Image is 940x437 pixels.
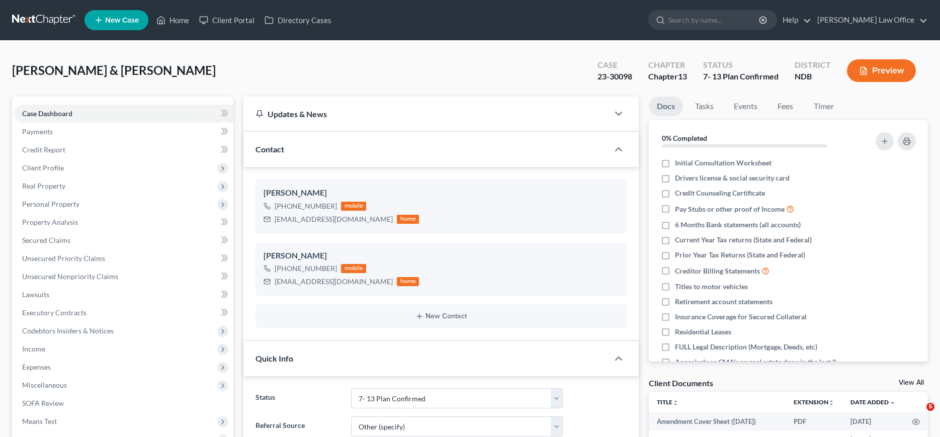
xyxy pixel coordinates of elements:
td: Amendment Cover Sheet ([DATE]) [649,412,786,430]
span: Credit Report [22,145,65,154]
span: Income [22,344,45,353]
div: [PERSON_NAME] [264,187,618,199]
i: expand_more [890,400,896,406]
div: Case [597,59,632,71]
span: Creditor Billing Statements [675,266,760,276]
span: Insurance Coverage for Secured Collateral [675,312,807,322]
a: Titleunfold_more [657,398,678,406]
a: Secured Claims [14,231,233,249]
a: Lawsuits [14,286,233,304]
span: Case Dashboard [22,109,72,118]
span: Expenses [22,363,51,371]
a: Property Analysis [14,213,233,231]
a: Events [726,97,765,116]
button: New Contact [264,312,618,320]
a: Date Added expand_more [850,398,896,406]
span: Residential Leases [675,327,731,337]
span: Retirement account statements [675,297,773,307]
div: mobile [341,202,366,211]
span: Credit Counseling Certificate [675,188,765,198]
span: Real Property [22,182,65,190]
a: Unsecured Priority Claims [14,249,233,268]
span: Codebtors Insiders & Notices [22,326,114,335]
label: Status [250,388,346,408]
span: Property Analysis [22,218,78,226]
span: Unsecured Priority Claims [22,254,105,263]
div: home [397,277,419,286]
span: 6 Months Bank statements (all accounts) [675,220,801,230]
a: Tasks [687,97,722,116]
span: Miscellaneous [22,381,67,389]
span: Personal Property [22,200,79,208]
a: Timer [806,97,842,116]
a: Help [778,11,811,29]
a: Home [151,11,194,29]
span: 5 [926,403,934,411]
a: View All [899,379,924,386]
td: [DATE] [842,412,904,430]
span: Titles to motor vehicles [675,282,748,292]
div: Chapter [648,59,687,71]
a: Directory Cases [260,11,336,29]
a: Client Portal [194,11,260,29]
span: New Case [105,17,139,24]
a: Extensionunfold_more [794,398,834,406]
span: Prior Year Tax Returns (State and Federal) [675,250,805,260]
span: SOFA Review [22,399,64,407]
div: [EMAIL_ADDRESS][DOMAIN_NAME] [275,277,393,287]
i: unfold_more [828,400,834,406]
span: Client Profile [22,163,64,172]
span: FULL Legal Description (Mortgage, Deeds, etc) [675,342,817,352]
div: [PHONE_NUMBER] [275,201,337,211]
div: 7- 13 Plan Confirmed [703,71,779,82]
span: Current Year Tax returns (State and Federal) [675,235,812,245]
div: Client Documents [649,378,713,388]
div: Status [703,59,779,71]
span: Unsecured Nonpriority Claims [22,272,118,281]
span: Initial Consultation Worksheet [675,158,772,168]
div: home [397,215,419,224]
div: [EMAIL_ADDRESS][DOMAIN_NAME] [275,214,393,224]
span: Appraisals or CMA's on real estate done in the last 3 years OR required by attorney [675,357,849,377]
span: Means Test [22,417,57,425]
a: Unsecured Nonpriority Claims [14,268,233,286]
span: Payments [22,127,53,136]
i: unfold_more [672,400,678,406]
a: Payments [14,123,233,141]
span: Lawsuits [22,290,49,299]
a: Executory Contracts [14,304,233,322]
td: PDF [786,412,842,430]
a: Credit Report [14,141,233,159]
span: Secured Claims [22,236,70,244]
span: Drivers license & social security card [675,173,790,183]
span: Pay Stubs or other proof of Income [675,204,785,214]
iframe: Intercom live chat [906,403,930,427]
div: mobile [341,264,366,273]
div: Updates & News [255,109,596,119]
input: Search by name... [668,11,760,29]
span: Contact [255,144,284,154]
a: SOFA Review [14,394,233,412]
a: Case Dashboard [14,105,233,123]
div: District [795,59,831,71]
span: Executory Contracts [22,308,87,317]
strong: 0% Completed [662,134,707,142]
a: [PERSON_NAME] Law Office [812,11,927,29]
div: [PERSON_NAME] [264,250,618,262]
div: Chapter [648,71,687,82]
a: Fees [770,97,802,116]
span: Quick Info [255,354,293,363]
span: 13 [678,71,687,81]
div: [PHONE_NUMBER] [275,264,337,274]
div: NDB [795,71,831,82]
a: Docs [649,97,683,116]
button: Preview [847,59,916,82]
span: [PERSON_NAME] & [PERSON_NAME] [12,63,216,77]
div: 23-30098 [597,71,632,82]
